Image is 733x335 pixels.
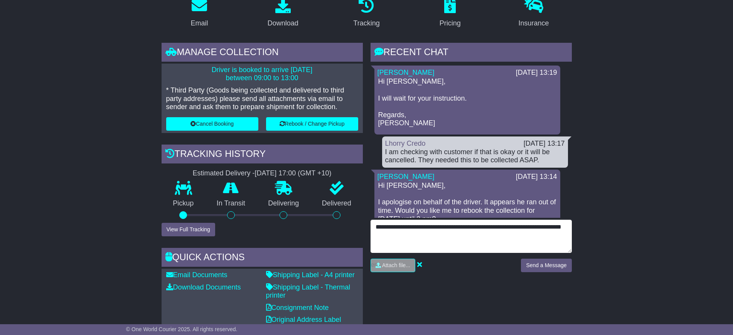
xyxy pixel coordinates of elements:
p: Delivered [310,199,363,208]
a: [PERSON_NAME] [377,173,435,180]
a: Lhorry Credo [385,140,426,147]
a: [PERSON_NAME] [377,69,435,76]
div: Download [268,18,298,29]
div: Quick Actions [162,248,363,269]
div: Tracking [353,18,379,29]
p: Hi [PERSON_NAME], I will wait for your instruction. Regards, [PERSON_NAME] [378,77,556,128]
a: Shipping Label - Thermal printer [266,283,350,300]
div: RECENT CHAT [371,43,572,64]
button: Send a Message [521,259,571,272]
div: I am checking with customer if that is okay or it will be cancelled. They needed this to be colle... [385,148,565,165]
button: Rebook / Change Pickup [266,117,358,131]
button: Cancel Booking [166,117,258,131]
p: Driver is booked to arrive [DATE] between 09:00 to 13:00 [166,66,358,82]
div: [DATE] 13:14 [516,173,557,181]
a: Consignment Note [266,304,329,311]
div: Insurance [519,18,549,29]
div: Pricing [440,18,461,29]
p: * Third Party (Goods being collected and delivered to third party addresses) please send all atta... [166,86,358,111]
div: Tracking history [162,145,363,165]
div: Manage collection [162,43,363,64]
p: In Transit [205,199,257,208]
div: [DATE] 17:00 (GMT +10) [255,169,332,178]
div: Estimated Delivery - [162,169,363,178]
a: Email Documents [166,271,227,279]
div: [DATE] 13:17 [524,140,565,148]
a: Shipping Label - A4 printer [266,271,355,279]
a: Original Address Label [266,316,341,323]
p: Pickup [162,199,206,208]
a: Download Documents [166,283,241,291]
div: [DATE] 13:19 [516,69,557,77]
span: © One World Courier 2025. All rights reserved. [126,326,238,332]
p: Delivering [257,199,311,208]
button: View Full Tracking [162,223,215,236]
p: Hi [PERSON_NAME], I apologise on behalf of the driver. It appears he ran out of time. Would you l... [378,182,556,248]
div: Email [190,18,208,29]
